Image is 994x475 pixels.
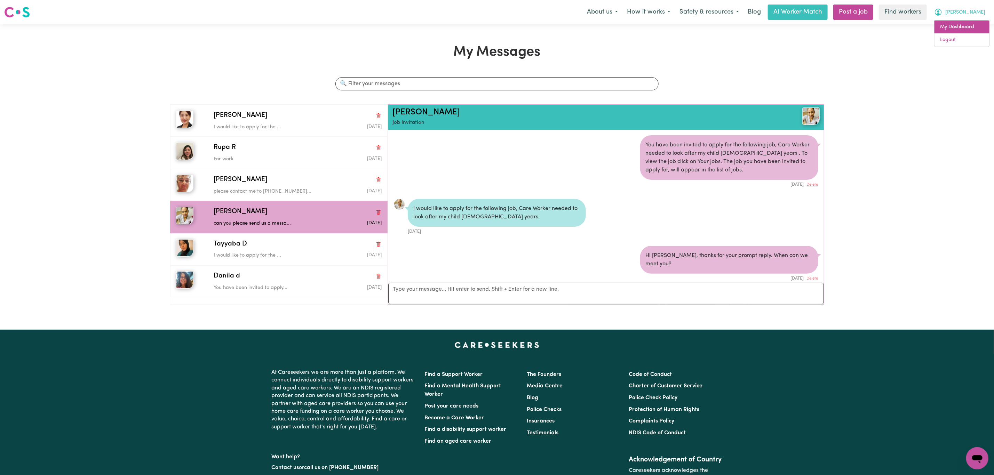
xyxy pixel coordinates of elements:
a: Blog [743,5,765,20]
button: Rupa RRupa RDelete conversationFor workMessage sent on July 2, 2025 [170,137,388,169]
span: Tayyaba D [214,239,247,249]
span: Message sent on July 1, 2025 [367,189,382,193]
button: Delete conversation [375,143,382,152]
a: Find workers [879,5,927,20]
span: Message sent on July 2, 2025 [367,253,382,257]
a: Complaints Policy [629,418,674,424]
button: My Account [930,5,990,19]
a: Find an aged care worker [425,438,492,444]
a: Catalina H [748,107,820,125]
button: Danila dDanila dDelete conversationYou have been invited to apply...Message sent on July 1, 2025 [170,265,388,297]
iframe: Button to launch messaging window, conversation in progress [966,447,988,469]
a: Protection of Human Rights [629,407,699,412]
button: Tayyaba DTayyaba DDelete conversationI would like to apply for the ...Message sent on July 2, 2025 [170,233,388,265]
p: can you please send us a messa... [214,220,326,227]
img: View Catalina H's profile [802,107,820,125]
a: Code of Conduct [629,372,672,377]
a: Find a disability support worker [425,427,507,432]
p: Want help? [272,450,416,461]
a: Media Centre [527,383,563,389]
a: Charter of Customer Service [629,383,702,389]
span: [PERSON_NAME] [945,9,985,16]
a: Post your care needs [425,403,479,409]
div: My Account [934,20,990,47]
a: Become a Care Worker [425,415,484,421]
div: I would like to apply for the following job, Care Worker needed to look after my child [DEMOGRAPH... [408,199,586,227]
span: [PERSON_NAME] [214,111,267,121]
a: Police Check Policy [629,395,677,401]
a: Find a Mental Health Support Worker [425,383,501,397]
h1: My Messages [170,44,824,61]
input: 🔍 Filter your messages [335,77,658,90]
button: Maria S[PERSON_NAME]Delete conversationplease contact me to [PHONE_NUMBER]...Message sent on July... [170,169,388,201]
div: [DATE] [640,274,818,282]
button: Delete conversation [375,272,382,281]
a: Testimonials [527,430,558,436]
span: Message sent on August 6, 2025 [367,124,382,129]
a: [PERSON_NAME] [392,108,460,116]
a: Find a Support Worker [425,372,483,377]
button: About us [582,5,622,19]
a: NDIS Code of Conduct [629,430,686,436]
img: Careseekers logo [4,6,30,18]
button: Delete [807,276,818,282]
a: Careseekers logo [4,4,30,20]
img: Jin K [176,111,193,128]
a: call us on [PHONE_NUMBER] [304,465,379,470]
span: Rupa R [214,143,236,153]
button: Delete conversation [375,240,382,249]
p: For work [214,155,326,163]
button: Delete conversation [375,175,382,184]
p: At Careseekers we are more than just a platform. We connect individuals directly to disability su... [272,366,416,434]
a: Post a job [833,5,873,20]
p: or [272,461,416,474]
p: Job Invitation [392,119,748,127]
button: Jin K[PERSON_NAME]Delete conversationI would like to apply for the ...Message sent on August 6, 2025 [170,105,388,137]
button: Delete conversation [375,208,382,217]
p: You have been invited to apply... [214,284,326,292]
img: Danila d [176,271,193,289]
a: Insurances [527,418,555,424]
span: Message sent on July 2, 2025 [367,221,382,225]
p: please contact me to [PHONE_NUMBER]... [214,188,326,195]
p: I would like to apply for the ... [214,123,326,131]
span: [PERSON_NAME] [214,207,267,217]
span: Message sent on July 2, 2025 [367,156,382,161]
h2: Acknowledgement of Country [629,456,722,464]
button: How it works [622,5,675,19]
button: Catalina H[PERSON_NAME]Delete conversationcan you please send us a messa...Message sent on July 2... [170,201,388,233]
img: 7ED565FD86C57DB532A5AC5268AAEE18_avatar_blob [394,199,405,210]
p: I would like to apply for the ... [214,252,326,259]
div: [DATE] [640,180,818,188]
a: Logout [935,33,989,47]
div: Hi [PERSON_NAME], thanks for your prompt reply. When can we meet you? [640,246,818,274]
button: Delete conversation [375,111,382,120]
img: Catalina H [176,207,193,224]
a: Police Checks [527,407,562,412]
button: Safety & resources [675,5,743,19]
a: Careseekers home page [455,342,539,348]
img: Maria S [176,175,193,192]
div: You have been invited to apply for the following job, Care Worker needed to look after my child [... [640,135,818,180]
span: [PERSON_NAME] [214,175,267,185]
button: Delete [807,182,818,188]
a: My Dashboard [935,21,989,34]
a: Contact us [272,465,299,470]
a: View Catalina H's profile [394,199,405,210]
img: Tayyaba D [176,239,193,257]
div: [DATE] [408,227,586,235]
a: AI Worker Match [768,5,828,20]
span: Message sent on July 1, 2025 [367,285,382,290]
a: The Founders [527,372,561,377]
img: Rupa R [176,143,193,160]
span: Danila d [214,271,240,281]
a: Blog [527,395,538,401]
